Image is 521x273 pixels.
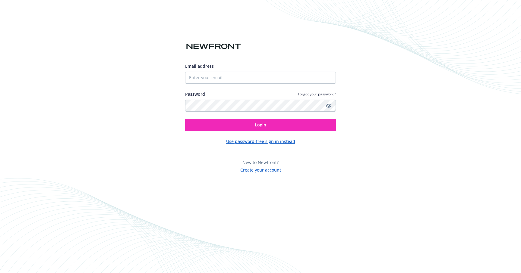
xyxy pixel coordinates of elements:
[185,119,336,131] button: Login
[185,63,214,69] span: Email address
[185,100,336,112] input: Enter your password
[185,72,336,84] input: Enter your email
[185,91,205,97] label: Password
[325,102,332,109] a: Show password
[242,160,279,165] span: New to Newfront?
[298,92,336,97] a: Forgot your password?
[185,41,242,52] img: Newfront logo
[255,122,266,128] span: Login
[240,166,281,173] button: Create your account
[226,138,295,144] button: Use password-free sign in instead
